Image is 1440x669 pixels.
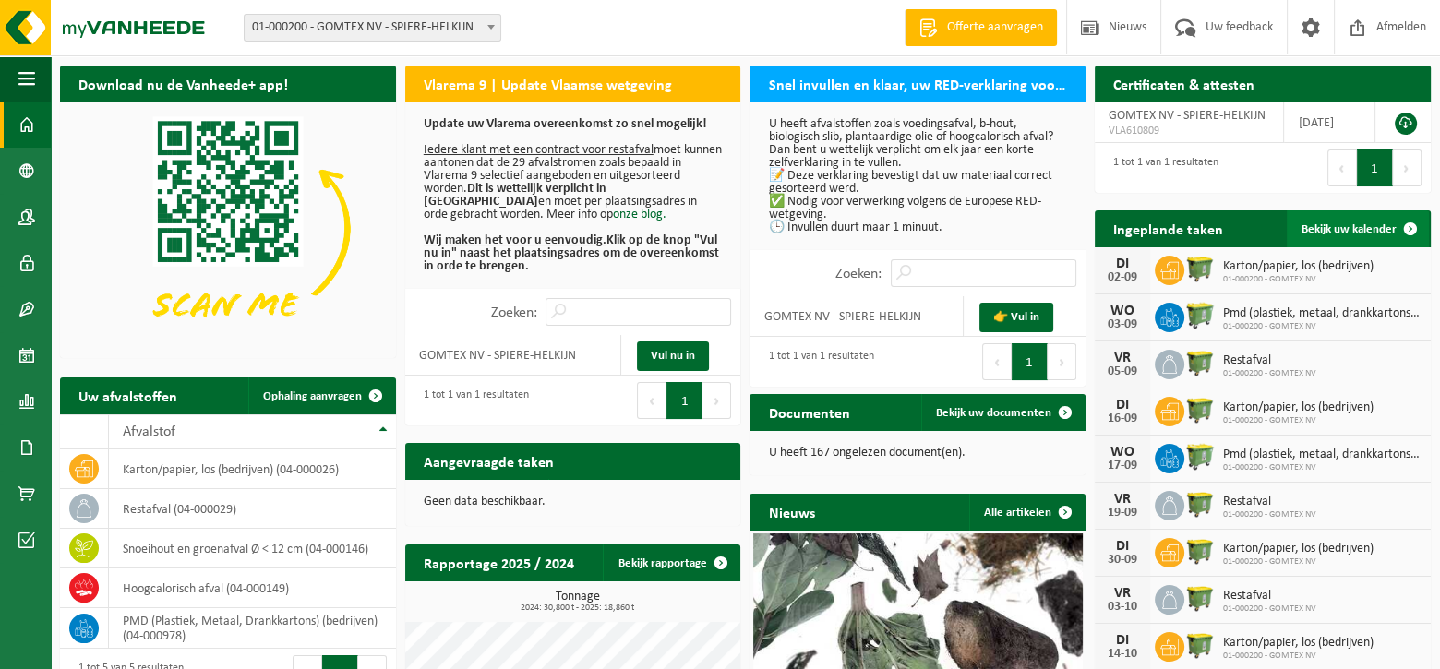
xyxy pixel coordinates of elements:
[905,9,1057,46] a: Offerte aanvragen
[637,382,666,419] button: Previous
[424,233,719,273] b: Klik op de knop "Vul nu in" naast het plaatsingsadres om de overeenkomst in orde te brengen.
[1104,633,1141,648] div: DI
[109,568,396,608] td: hoogcalorisch afval (04-000149)
[1104,492,1141,507] div: VR
[1104,351,1141,365] div: VR
[603,544,738,581] a: Bekijk rapportage
[1184,441,1216,472] img: WB-0660-HPE-GN-51
[1223,651,1374,662] span: 01-000200 - GOMTEX NV
[1284,102,1374,143] td: [DATE]
[1184,347,1216,378] img: WB-1100-HPE-GN-50
[1104,257,1141,271] div: DI
[1104,507,1141,520] div: 19-09
[1223,274,1374,285] span: 01-000200 - GOMTEX NV
[942,18,1048,37] span: Offerte aanvragen
[405,335,621,376] td: GOMTEX NV - SPIERE-HELKIJN
[1287,210,1429,247] a: Bekijk uw kalender
[405,66,690,102] h2: Vlarema 9 | Update Vlaamse wetgeving
[1223,353,1316,368] span: Restafval
[1223,603,1316,615] span: 01-000200 - GOMTEX NV
[424,143,654,157] u: Iedere klant met een contract voor restafval
[979,303,1053,332] a: 👉 Vul in
[1104,601,1141,614] div: 03-10
[1223,368,1316,379] span: 01-000200 - GOMTEX NV
[750,394,868,430] h2: Documenten
[613,208,666,221] a: onze blog.
[490,305,536,320] label: Zoeken:
[1104,365,1141,378] div: 05-09
[245,15,500,41] span: 01-000200 - GOMTEX NV - SPIERE-HELKIJN
[1223,259,1374,274] span: Karton/papier, los (bedrijven)
[60,66,306,102] h2: Download nu de Vanheede+ app!
[768,118,1067,234] p: U heeft afvalstoffen zoals voedingsafval, b-hout, biologisch slib, plantaardige olie of hoogcalor...
[637,341,709,371] a: Vul nu in
[921,394,1084,431] a: Bekijk uw documenten
[424,182,606,209] b: Dit is wettelijk verplicht in [GEOGRAPHIC_DATA]
[109,449,396,489] td: karton/papier, los (bedrijven) (04-000026)
[1104,586,1141,601] div: VR
[244,14,501,42] span: 01-000200 - GOMTEX NV - SPIERE-HELKIJN
[1095,210,1242,246] h2: Ingeplande taken
[1223,400,1374,415] span: Karton/papier, los (bedrijven)
[768,447,1067,460] p: U heeft 167 ongelezen document(en).
[424,496,723,508] p: Geen data beschikbaar.
[1223,542,1374,556] span: Karton/papier, los (bedrijven)
[1104,412,1141,425] div: 16-09
[1104,398,1141,412] div: DI
[414,603,741,613] span: 2024: 30,800 t - 2025: 18,860 t
[109,529,396,568] td: snoeihout en groenafval Ø < 12 cm (04-000146)
[1184,535,1216,567] img: WB-1100-HPE-GN-50
[248,377,394,414] a: Ophaling aanvragen
[1104,271,1141,284] div: 02-09
[123,424,175,439] span: Afvalstof
[1104,554,1141,567] div: 30-09
[1184,394,1216,425] img: WB-1100-HPE-GN-50
[936,407,1051,419] span: Bekijk uw documenten
[969,494,1084,531] a: Alle artikelen
[1184,629,1216,661] img: WB-1100-HPE-GN-50
[982,343,1012,380] button: Previous
[405,544,593,580] h2: Rapportage 2025 / 2024
[263,390,362,402] span: Ophaling aanvragen
[405,443,572,479] h2: Aangevraagde taken
[1095,66,1273,102] h2: Certificaten & attesten
[1223,636,1374,651] span: Karton/papier, los (bedrijven)
[414,591,741,613] h3: Tonnage
[1104,318,1141,331] div: 03-09
[424,233,606,247] u: Wij maken het voor u eenvoudig.
[414,380,529,421] div: 1 tot 1 van 1 resultaten
[1223,306,1422,321] span: Pmd (plastiek, metaal, drankkartons) (bedrijven)
[60,377,196,413] h2: Uw afvalstoffen
[1357,149,1393,186] button: 1
[109,608,396,649] td: PMD (Plastiek, Metaal, Drankkartons) (bedrijven) (04-000978)
[109,489,396,529] td: restafval (04-000029)
[1184,582,1216,614] img: WB-1100-HPE-GN-50
[1104,648,1141,661] div: 14-10
[1109,109,1266,123] span: GOMTEX NV - SPIERE-HELKIJN
[424,118,723,273] p: moet kunnen aantonen dat de 29 afvalstromen zoals bepaald in Vlarema 9 selectief aangeboden en ui...
[1104,460,1141,472] div: 17-09
[1104,445,1141,460] div: WO
[1223,462,1422,473] span: 01-000200 - GOMTEX NV
[1223,495,1316,509] span: Restafval
[1223,415,1374,426] span: 01-000200 - GOMTEX NV
[759,341,873,382] div: 1 tot 1 van 1 resultaten
[835,267,882,281] label: Zoeken:
[1184,300,1216,331] img: WB-0660-HPE-GN-51
[1223,589,1316,603] span: Restafval
[666,382,702,419] button: 1
[424,117,707,131] b: Update uw Vlarema overeenkomst zo snel mogelijk!
[1104,539,1141,554] div: DI
[1393,149,1422,186] button: Next
[1223,556,1374,567] span: 01-000200 - GOMTEX NV
[1184,488,1216,520] img: WB-1100-HPE-GN-50
[1048,343,1076,380] button: Next
[60,102,396,354] img: Download de VHEPlus App
[702,382,731,419] button: Next
[1302,223,1397,235] span: Bekijk uw kalender
[750,494,833,530] h2: Nieuws
[1223,321,1422,332] span: 01-000200 - GOMTEX NV
[1104,304,1141,318] div: WO
[1109,124,1269,138] span: VLA610809
[1012,343,1048,380] button: 1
